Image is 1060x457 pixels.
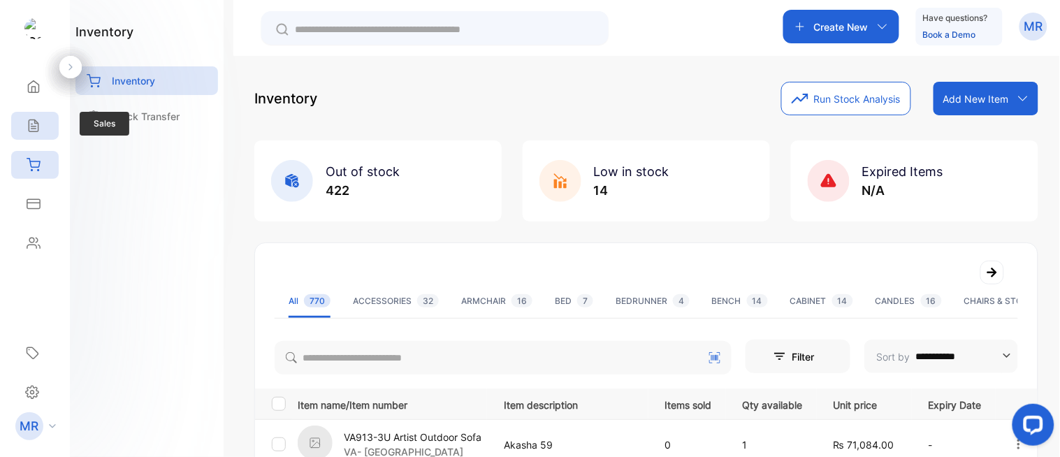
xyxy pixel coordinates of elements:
img: logo [24,18,45,39]
p: Item description [504,395,636,412]
p: Qty available [743,395,805,412]
div: BEDRUNNER [616,295,690,307]
span: 32 [417,294,439,307]
button: Run Stock Analysis [781,82,911,115]
p: Expiry Date [929,395,984,412]
p: Stock Transfer [112,109,180,124]
p: - [929,437,984,452]
p: 1 [743,437,805,452]
span: Out of stock [326,164,400,179]
p: Inventory [112,73,155,88]
div: ARMCHAIR [461,295,532,307]
p: Filter [765,349,787,364]
p: Sort by [877,349,910,364]
p: MR [1024,17,1043,36]
p: 0 [665,437,714,452]
a: Inventory [75,66,218,95]
p: N/A [862,181,943,200]
button: MR [1019,10,1047,43]
p: Akasha 59 [504,437,636,452]
div: BED [555,295,593,307]
p: Item name/Item number [298,395,486,412]
p: Have questions? [923,11,988,25]
p: Inventory [254,88,317,109]
div: All [289,295,331,307]
a: Book a Demo [923,29,976,40]
p: VA913-3U Artist Outdoor Sofa [344,430,481,444]
span: 16 [511,294,532,307]
p: Unit price [834,395,900,412]
span: 7 [577,294,593,307]
p: 14 [594,181,669,200]
p: Items sold [665,395,714,412]
span: Expired Items [862,164,943,179]
div: BENCH [712,295,768,307]
h1: inventory [75,22,133,41]
p: Create New [814,20,869,34]
span: ₨ 71,084.00 [834,439,894,451]
p: Add New Item [943,92,1009,106]
span: 14 [832,294,853,307]
span: 4 [673,294,690,307]
iframe: LiveChat chat widget [1001,398,1060,457]
span: Sales [80,112,129,136]
span: 16 [921,294,942,307]
span: 770 [304,294,331,307]
span: 14 [747,294,768,307]
div: ACCESSORIES [353,295,439,307]
a: Stock Transfer [75,102,218,131]
div: CABINET [790,295,853,307]
div: CANDLES [876,295,942,307]
p: 422 [326,181,400,200]
button: Sort by [864,340,1018,373]
span: Low in stock [594,164,669,179]
p: MR [20,417,39,435]
button: Create New [783,10,899,43]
